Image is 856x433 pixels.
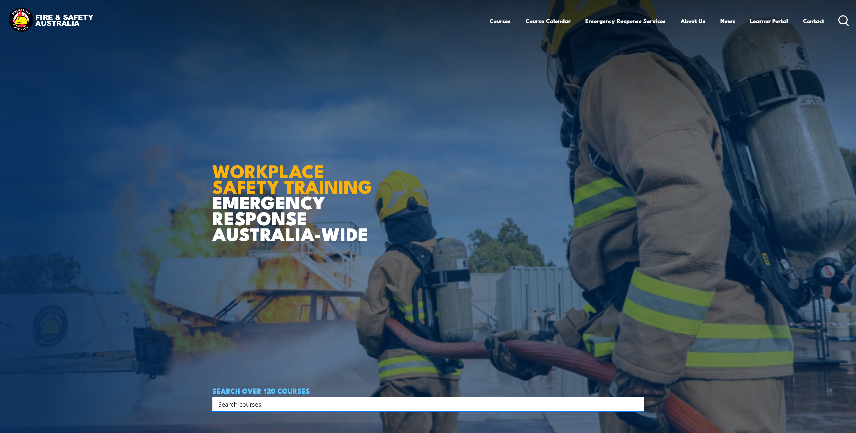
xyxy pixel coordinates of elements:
a: Contact [803,12,824,30]
form: Search form [220,399,631,409]
button: Search magnifier button [632,399,642,409]
a: Course Calendar [526,12,571,30]
input: Search input [218,399,629,409]
a: Courses [490,12,511,30]
a: About Us [681,12,706,30]
h4: SEARCH OVER 120 COURSES [212,387,644,394]
h1: EMERGENCY RESPONSE AUSTRALIA-WIDE [212,146,377,241]
a: Emergency Response Services [585,12,666,30]
strong: WORKPLACE SAFETY TRAINING [212,156,372,200]
a: Learner Portal [750,12,788,30]
a: News [720,12,735,30]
